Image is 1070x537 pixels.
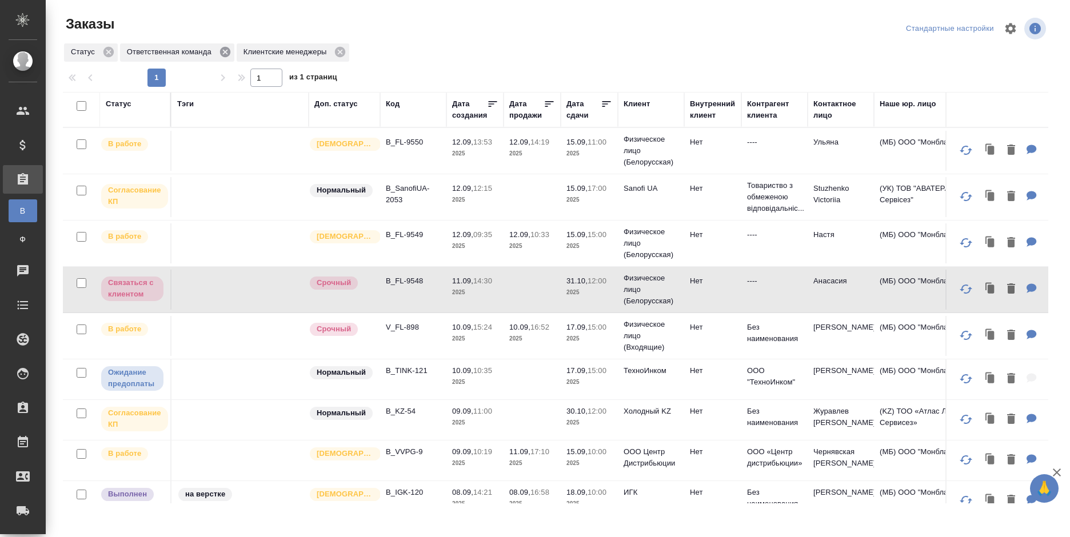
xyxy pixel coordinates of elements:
[108,488,147,500] p: Выполнен
[874,270,1011,310] td: (МБ) ООО "Монблан"
[1001,139,1021,162] button: Удалить
[185,488,225,500] p: на верстке
[747,275,802,287] p: ----
[747,180,802,214] p: Товариство з обмеженою відповідальніс...
[624,183,678,194] p: Sanofi UA
[108,138,141,150] p: В работе
[566,194,612,206] p: 2025
[690,365,736,376] p: Нет
[1021,278,1043,301] button: Для КМ: от КВ: ужна эвалюация трех дипломов WES (бакалавриат МГИМО, магистратура и аспирантура МГ...
[874,359,1011,399] td: (МБ) ООО "Монблан"
[1021,448,1043,472] button: Для КМ: личный заказ Василины
[509,98,544,121] div: Дата продажи
[509,498,555,510] p: 2025
[108,323,141,335] p: В работе
[952,406,980,433] button: Обновить
[309,487,374,502] div: Выставляется автоматически для первых 3 заказов нового контактного лица. Особое внимание
[874,131,1011,171] td: (МБ) ООО "Монблан"
[566,366,588,375] p: 17.09,
[874,316,1011,356] td: (МБ) ООО "Монблан"
[566,376,612,388] p: 2025
[317,448,374,459] p: [DEMOGRAPHIC_DATA]
[452,184,473,193] p: 12.09,
[452,417,498,428] p: 2025
[473,447,492,456] p: 10:19
[808,481,874,521] td: [PERSON_NAME]
[473,276,492,285] p: 14:30
[624,446,678,469] p: ООО Центр Дистрибьюции
[690,229,736,241] p: Нет
[452,98,487,121] div: Дата создания
[1001,324,1021,347] button: Удалить
[747,229,802,241] p: ----
[808,223,874,263] td: Настя
[452,148,498,159] p: 2025
[566,323,588,331] p: 17.09,
[452,498,498,510] p: 2025
[980,367,1001,391] button: Клонировать
[317,277,351,288] p: Срочный
[177,487,303,502] div: на верстке
[452,333,498,344] p: 2025
[808,440,874,480] td: Чернявская [PERSON_NAME]
[980,185,1001,209] button: Клонировать
[309,446,374,462] div: Выставляется автоматически для первых 3 заказов нового контактного лица. Особое внимание
[747,137,802,148] p: ----
[980,231,1001,255] button: Клонировать
[452,376,498,388] p: 2025
[120,43,234,62] div: Ответственная команда
[690,487,736,498] p: Нет
[588,230,606,239] p: 15:00
[108,448,141,459] p: В работе
[386,487,441,498] p: B_IGK-120
[588,488,606,496] p: 10:00
[317,488,374,500] p: [DEMOGRAPHIC_DATA]
[1001,448,1021,472] button: Удалить
[309,137,374,152] div: Выставляется автоматически для первых 3 заказов нового контактного лица. Особое внимание
[530,230,549,239] p: 10:33
[588,184,606,193] p: 17:00
[903,20,997,38] div: split button
[1021,324,1043,347] button: Для ПМ: клиент просит: Мне самое главное, чтобы ничего не упустили promosport tender technical - ...
[108,185,161,207] p: Согласование КП
[980,278,1001,301] button: Клонировать
[1001,231,1021,255] button: Удалить
[452,366,473,375] p: 10.09,
[808,400,874,440] td: Журавлев [PERSON_NAME]
[530,488,549,496] p: 16:58
[317,367,366,378] p: Нормальный
[566,287,612,298] p: 2025
[566,458,612,469] p: 2025
[566,184,588,193] p: 15.09,
[1021,185,1043,209] button: Для КМ: 1. перевод на англ. 2. по срочном тарифу 0.60 грн. за слово без НДС.
[1001,367,1021,391] button: Удалить
[1001,185,1021,209] button: Удалить
[473,366,492,375] p: 10:35
[1030,474,1059,503] button: 🙏
[473,323,492,331] p: 15:24
[1024,18,1048,39] span: Посмотреть информацию
[509,230,530,239] p: 12.09,
[808,177,874,217] td: Stuzhenko Victoriia
[1021,139,1043,162] button: Для КМ: должна 212р
[317,185,366,196] p: Нормальный
[452,138,473,146] p: 12.09,
[452,194,498,206] p: 2025
[588,366,606,375] p: 15:00
[588,407,606,415] p: 12:00
[473,488,492,496] p: 14:21
[566,488,588,496] p: 18.09,
[690,446,736,458] p: Нет
[108,277,157,300] p: Связаться с клиентом
[808,316,874,356] td: [PERSON_NAME]
[309,183,374,198] div: Статус по умолчанию для стандартных заказов
[874,481,1011,521] td: (МБ) ООО "Монблан"
[452,287,498,298] p: 2025
[386,322,441,333] p: V_FL-898
[566,148,612,159] p: 2025
[509,148,555,159] p: 2025
[690,406,736,417] p: Нет
[530,447,549,456] p: 17:10
[452,407,473,415] p: 09.09,
[1035,476,1054,500] span: 🙏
